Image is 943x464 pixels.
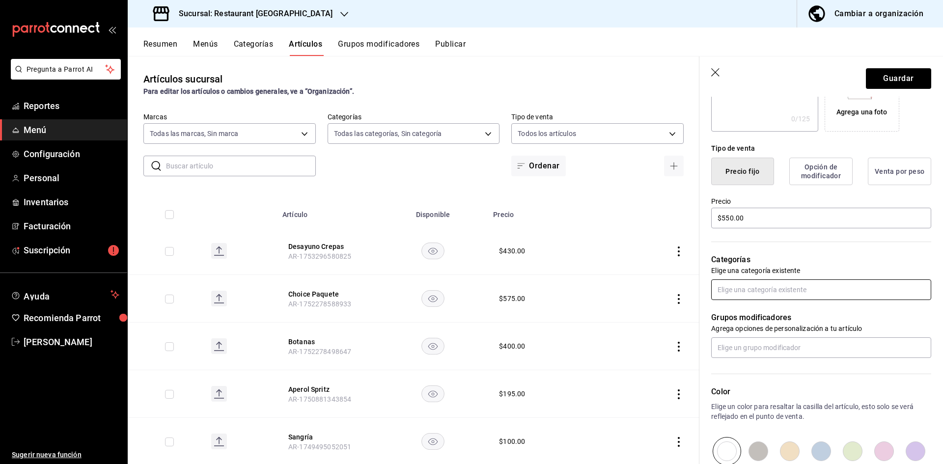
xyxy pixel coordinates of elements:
[711,143,931,154] div: Tipo de venta
[150,129,239,138] span: Todas las marcas, Sin marca
[421,243,444,259] button: availability-product
[288,432,367,442] button: edit-product-location
[511,156,565,176] button: Ordenar
[866,68,931,89] button: Guardar
[288,289,367,299] button: edit-product-location
[288,337,367,347] button: edit-product-location
[24,244,119,257] span: Suscripción
[143,39,943,56] div: navigation tabs
[499,437,525,446] div: $ 100.00
[288,443,351,451] span: AR-1749495052051
[24,99,119,112] span: Reportes
[789,158,853,185] button: Opción de modificador
[166,156,316,176] input: Buscar artículo
[435,39,466,56] button: Publicar
[24,335,119,349] span: [PERSON_NAME]
[379,196,487,227] th: Disponible
[288,300,351,308] span: AR-1752278588933
[511,113,684,120] label: Tipo de venta
[711,279,931,300] input: Elige una categoría existente
[328,113,500,120] label: Categorías
[499,246,525,256] div: $ 430.00
[499,389,525,399] div: $ 195.00
[288,395,351,403] span: AR-1750881343854
[24,171,119,185] span: Personal
[791,114,810,124] div: 0 /125
[11,59,121,80] button: Pregunta a Parrot AI
[289,39,322,56] button: Artículos
[674,389,684,399] button: actions
[711,254,931,266] p: Categorías
[487,196,612,227] th: Precio
[277,196,379,227] th: Artículo
[24,147,119,161] span: Configuración
[711,158,774,185] button: Precio fijo
[711,324,931,333] p: Agrega opciones de personalización a tu artículo
[143,72,222,86] div: Artículos sucursal
[288,348,351,355] span: AR-1752278498647
[711,198,931,205] label: Precio
[421,433,444,450] button: availability-product
[193,39,218,56] button: Menús
[143,39,177,56] button: Resumen
[7,71,121,82] a: Pregunta a Parrot AI
[711,312,931,324] p: Grupos modificadores
[27,64,106,75] span: Pregunta a Parrot AI
[12,450,119,460] span: Sugerir nueva función
[24,289,107,300] span: Ayuda
[836,107,888,117] div: Agrega una foto
[24,311,119,325] span: Recomienda Parrot
[288,242,367,251] button: edit-product-location
[674,342,684,352] button: actions
[334,129,442,138] span: Todas las categorías, Sin categoría
[711,386,931,398] p: Color
[711,402,931,421] p: Elige un color para resaltar la casilla del artículo, esto solo se verá reflejado en el punto de ...
[674,294,684,304] button: actions
[143,113,316,120] label: Marcas
[834,7,923,21] div: Cambiar a organización
[674,437,684,447] button: actions
[421,290,444,307] button: availability-product
[108,26,116,33] button: open_drawer_menu
[499,294,525,303] div: $ 575.00
[868,158,931,185] button: Venta por peso
[338,39,419,56] button: Grupos modificadores
[518,129,576,138] span: Todos los artículos
[421,338,444,355] button: availability-product
[288,252,351,260] span: AR-1753296580825
[24,123,119,136] span: Menú
[24,219,119,233] span: Facturación
[234,39,274,56] button: Categorías
[711,266,931,275] p: Elige una categoría existente
[171,8,333,20] h3: Sucursal: Restaurant [GEOGRAPHIC_DATA]
[288,384,367,394] button: edit-product-location
[674,246,684,256] button: actions
[143,87,354,95] strong: Para editar los artículos o cambios generales, ve a “Organización”.
[499,341,525,351] div: $ 400.00
[711,337,931,358] input: Elige un grupo modificador
[421,385,444,402] button: availability-product
[711,208,931,228] input: $0.00
[24,195,119,209] span: Inventarios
